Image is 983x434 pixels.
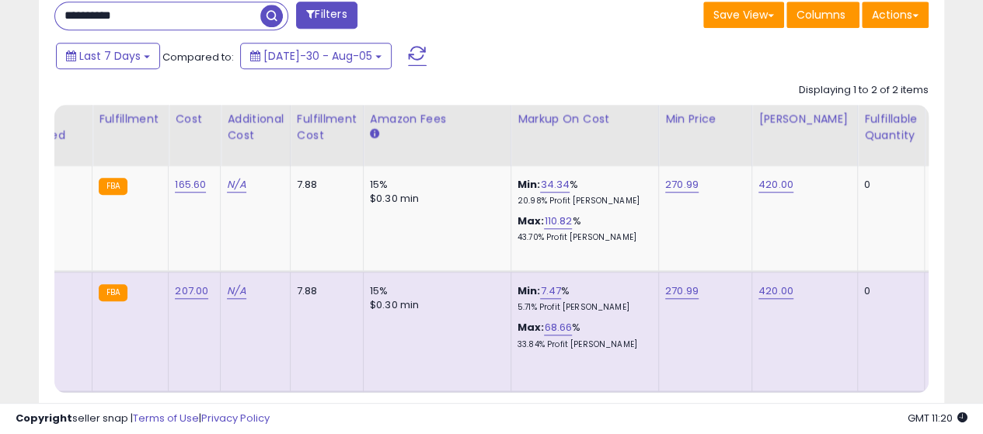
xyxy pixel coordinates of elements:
a: Privacy Policy [201,411,270,425]
div: 0 [864,178,912,192]
th: The percentage added to the cost of goods (COGS) that forms the calculator for Min & Max prices. [511,105,658,166]
a: 270.99 [665,283,699,299]
small: FBA [99,284,127,301]
a: 110.82 [544,214,572,229]
p: 33.84% Profit [PERSON_NAME] [518,339,647,350]
span: 2025-08-13 11:20 GMT [908,411,967,425]
p: 20.98% Profit [PERSON_NAME] [518,196,647,207]
div: $0.30 min [370,192,499,206]
div: Fulfillment Cost [297,111,357,144]
a: 7.47 [540,283,561,299]
a: 420.00 [758,177,793,193]
div: Amazon Fees [370,111,504,127]
a: 165.60 [175,177,206,193]
div: 7.88 [297,284,351,298]
div: Additional Cost [227,111,284,144]
div: Domain Overview [59,92,139,102]
span: [DATE]-30 - Aug-05 [263,48,372,64]
div: Date Created [18,111,85,144]
div: Cost [175,111,214,127]
button: [DATE]-30 - Aug-05 [240,43,392,69]
div: 7.88 [297,178,351,192]
a: 207.00 [175,283,208,299]
span: Columns [797,7,845,23]
div: Displaying 1 to 2 of 2 items [799,83,929,98]
img: tab_keywords_by_traffic_grey.svg [155,90,167,102]
div: Keywords by Traffic [172,92,262,102]
div: 15% [370,178,499,192]
small: FBA [99,178,127,195]
button: Actions [862,2,929,28]
a: 34.34 [540,177,570,193]
div: [PERSON_NAME] [758,111,851,127]
b: Max: [518,214,545,228]
div: % [518,321,647,349]
button: Save View [703,2,784,28]
b: Min: [518,177,541,192]
div: seller snap | | [16,411,270,426]
div: Markup on Cost [518,111,652,127]
button: Columns [786,2,859,28]
b: Max: [518,320,545,335]
div: Fulfillment [99,111,162,127]
div: % [518,178,647,207]
div: Min Price [665,111,745,127]
img: website_grey.svg [25,40,37,53]
span: Last 7 Days [79,48,141,64]
div: % [518,214,647,243]
a: N/A [227,283,246,299]
div: Domain: [DOMAIN_NAME] [40,40,171,53]
div: 15% [370,284,499,298]
div: v 4.0.25 [44,25,76,37]
img: tab_domain_overview_orange.svg [42,90,54,102]
button: Last 7 Days [56,43,160,69]
a: Terms of Use [133,411,199,425]
a: 420.00 [758,283,793,299]
p: 5.71% Profit [PERSON_NAME] [518,302,647,313]
small: Amazon Fees. [370,127,379,141]
span: Compared to: [162,50,234,64]
div: 0 [864,284,912,298]
b: Min: [518,283,541,298]
a: 270.99 [665,177,699,193]
div: $0.30 min [370,298,499,312]
div: % [518,284,647,313]
a: 68.66 [544,320,572,335]
a: N/A [227,177,246,193]
button: Filters [296,2,357,29]
img: logo_orange.svg [25,25,37,37]
p: 43.70% Profit [PERSON_NAME] [518,232,647,243]
div: Fulfillable Quantity [864,111,918,144]
strong: Copyright [16,411,72,425]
